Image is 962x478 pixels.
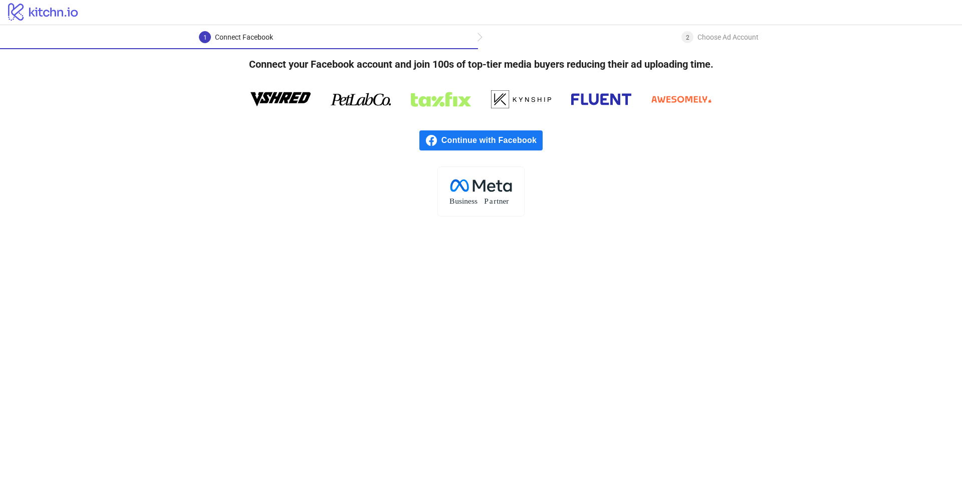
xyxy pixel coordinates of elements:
[233,49,730,79] h4: Connect your Facebook account and join 100s of top-tier media buyers reducing their ad uploading ...
[203,34,207,41] span: 1
[441,130,543,150] span: Continue with Facebook
[215,31,273,43] div: Connect Facebook
[449,197,454,205] tspan: B
[419,130,543,150] a: Continue with Facebook
[490,197,493,205] tspan: a
[455,197,477,205] tspan: usiness
[484,197,489,205] tspan: P
[686,34,689,41] span: 2
[494,197,497,205] tspan: r
[497,197,509,205] tspan: tner
[697,31,759,43] div: Choose Ad Account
